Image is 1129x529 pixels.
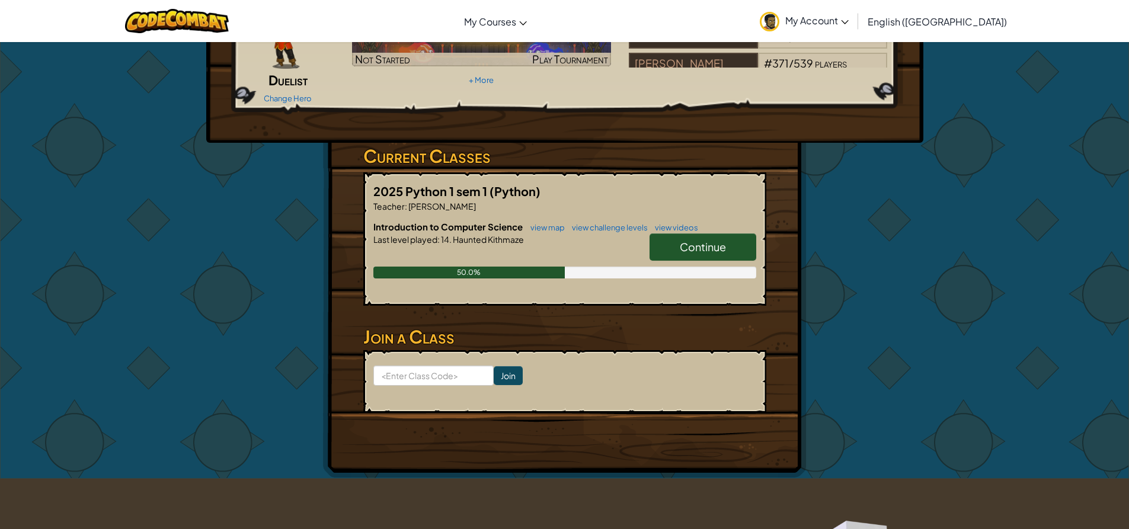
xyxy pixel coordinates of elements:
[815,56,847,70] span: players
[629,64,888,78] a: [PERSON_NAME]#371/539players
[405,201,407,211] span: :
[785,14,849,27] span: My Account
[373,221,524,232] span: Introduction to Computer Science
[469,75,494,85] a: + More
[794,56,813,70] span: 539
[789,56,794,70] span: /
[352,21,611,66] img: Golden Goal
[566,223,648,232] a: view challenge levels
[649,223,698,232] a: view videos
[437,234,440,245] span: :
[868,15,1007,28] span: English ([GEOGRAPHIC_DATA])
[494,366,523,385] input: Join
[373,267,565,278] div: 50.0%
[629,53,758,75] div: [PERSON_NAME]
[352,21,611,66] a: Not StartedPlay Tournament
[373,234,437,245] span: Last level played
[268,72,308,88] span: Duelist
[440,234,452,245] span: 14.
[452,234,524,245] span: Haunted Kithmaze
[373,184,490,198] span: 2025 Python 1 sem 1
[862,5,1013,37] a: English ([GEOGRAPHIC_DATA])
[373,201,405,211] span: Teacher
[373,366,494,386] input: <Enter Class Code>
[363,323,766,350] h3: Join a Class
[458,5,533,37] a: My Courses
[524,223,565,232] a: view map
[629,37,888,51] a: Fairfield Jr High#415/693players
[680,240,726,254] span: Continue
[490,184,540,198] span: (Python)
[772,56,789,70] span: 371
[264,94,312,103] a: Change Hero
[764,56,772,70] span: #
[125,9,229,33] img: CodeCombat logo
[754,2,855,40] a: My Account
[363,143,766,169] h3: Current Classes
[760,12,779,31] img: avatar
[464,15,516,28] span: My Courses
[407,201,476,211] span: [PERSON_NAME]
[355,52,410,66] span: Not Started
[532,52,608,66] span: Play Tournament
